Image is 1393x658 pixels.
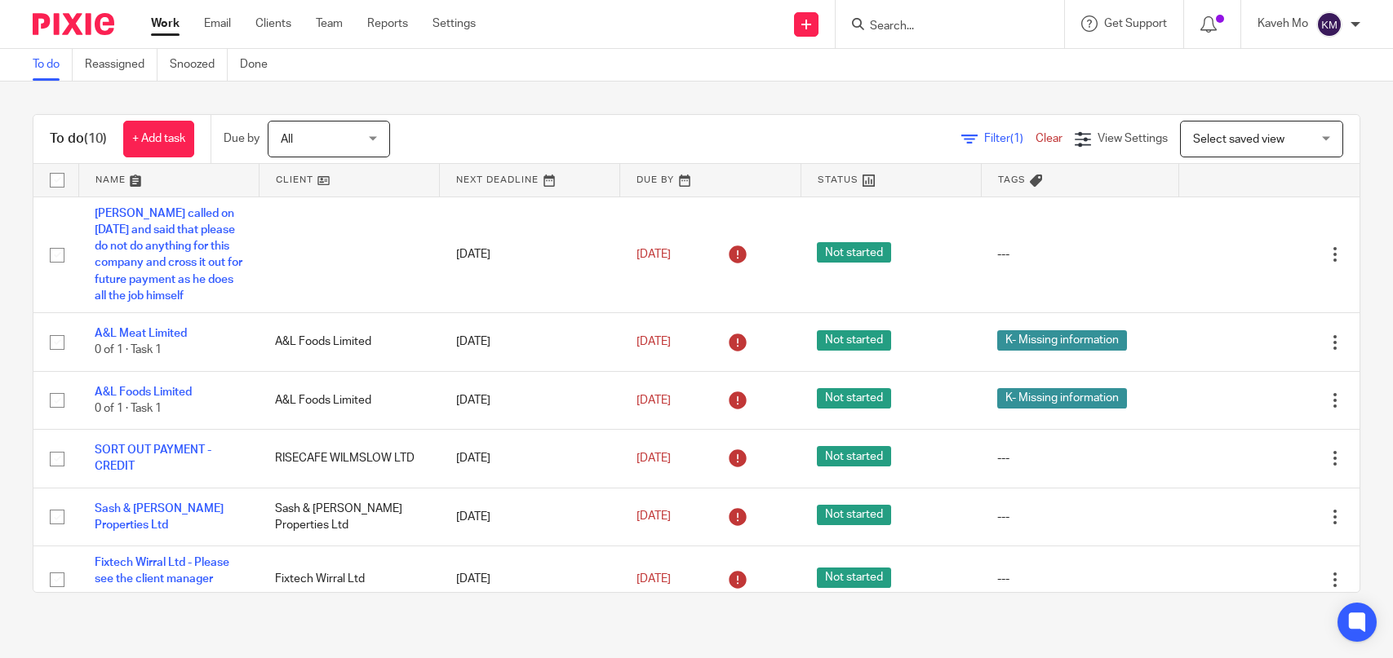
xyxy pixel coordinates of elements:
[997,571,1162,587] div: ---
[281,134,293,145] span: All
[1193,134,1284,145] span: Select saved view
[95,503,224,531] a: Sash & [PERSON_NAME] Properties Ltd
[637,511,671,523] span: [DATE]
[95,345,162,356] span: 0 of 1 · Task 1
[637,573,671,585] span: [DATE]
[637,336,671,347] span: [DATE]
[84,132,107,145] span: (10)
[255,15,291,32] a: Clients
[440,371,620,429] td: [DATE]
[1036,133,1062,144] a: Clear
[151,15,180,32] a: Work
[637,249,671,260] span: [DATE]
[868,20,1015,34] input: Search
[637,395,671,406] span: [DATE]
[85,49,157,81] a: Reassigned
[817,567,891,588] span: Not started
[433,15,476,32] a: Settings
[817,242,891,263] span: Not started
[817,388,891,408] span: Not started
[95,328,187,339] a: A&L Meat Limited
[367,15,408,32] a: Reports
[1316,11,1342,38] img: svg%3E
[240,49,280,81] a: Done
[95,403,162,414] span: 0 of 1 · Task 1
[95,444,211,472] a: SORT OUT PAYMENT -CREDIT
[95,386,192,398] a: A&L Foods Limited
[998,175,1026,184] span: Tags
[440,430,620,488] td: [DATE]
[440,197,620,313] td: [DATE]
[1098,133,1168,144] span: View Settings
[33,13,114,35] img: Pixie
[1258,15,1308,32] p: Kaveh Mo
[997,246,1162,263] div: ---
[637,453,671,464] span: [DATE]
[817,505,891,525] span: Not started
[259,371,439,429] td: A&L Foods Limited
[440,313,620,371] td: [DATE]
[997,388,1127,408] span: K- Missing information
[1104,18,1167,29] span: Get Support
[259,546,439,613] td: Fixtech Wirral Ltd
[170,49,228,81] a: Snoozed
[123,121,194,157] a: + Add task
[997,330,1127,351] span: K- Missing information
[204,15,231,32] a: Email
[259,313,439,371] td: A&L Foods Limited
[50,130,107,148] h1: To do
[817,330,891,351] span: Not started
[997,509,1162,525] div: ---
[997,450,1162,466] div: ---
[817,446,891,466] span: Not started
[259,430,439,488] td: RISECAFE WILMSLOW LTD
[440,546,620,613] td: [DATE]
[259,488,439,545] td: Sash & [PERSON_NAME] Properties Ltd
[33,49,73,81] a: To do
[95,557,229,602] a: Fixtech Wirral Ltd - Please see the client manager notes
[1010,133,1023,144] span: (1)
[316,15,343,32] a: Team
[95,208,242,303] a: [PERSON_NAME] called on [DATE] and said that please do not do anything for this company and cross...
[984,133,1036,144] span: Filter
[224,130,260,147] p: Due by
[440,488,620,545] td: [DATE]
